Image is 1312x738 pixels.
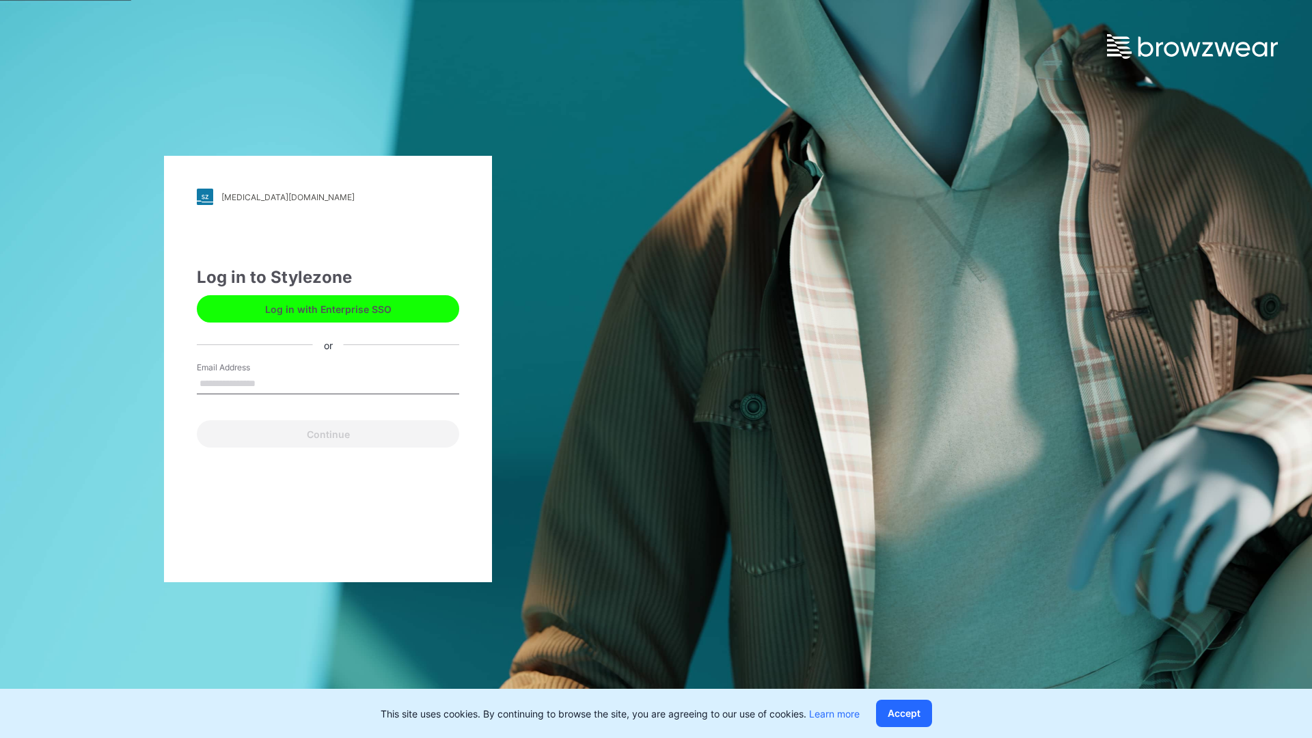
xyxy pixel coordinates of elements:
[197,295,459,323] button: Log in with Enterprise SSO
[197,265,459,290] div: Log in to Stylezone
[381,707,860,721] p: This site uses cookies. By continuing to browse the site, you are agreeing to our use of cookies.
[197,189,459,205] a: [MEDICAL_DATA][DOMAIN_NAME]
[313,338,344,352] div: or
[1107,34,1278,59] img: browzwear-logo.e42bd6dac1945053ebaf764b6aa21510.svg
[876,700,932,727] button: Accept
[809,708,860,720] a: Learn more
[221,192,355,202] div: [MEDICAL_DATA][DOMAIN_NAME]
[197,361,292,374] label: Email Address
[197,189,213,205] img: stylezone-logo.562084cfcfab977791bfbf7441f1a819.svg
